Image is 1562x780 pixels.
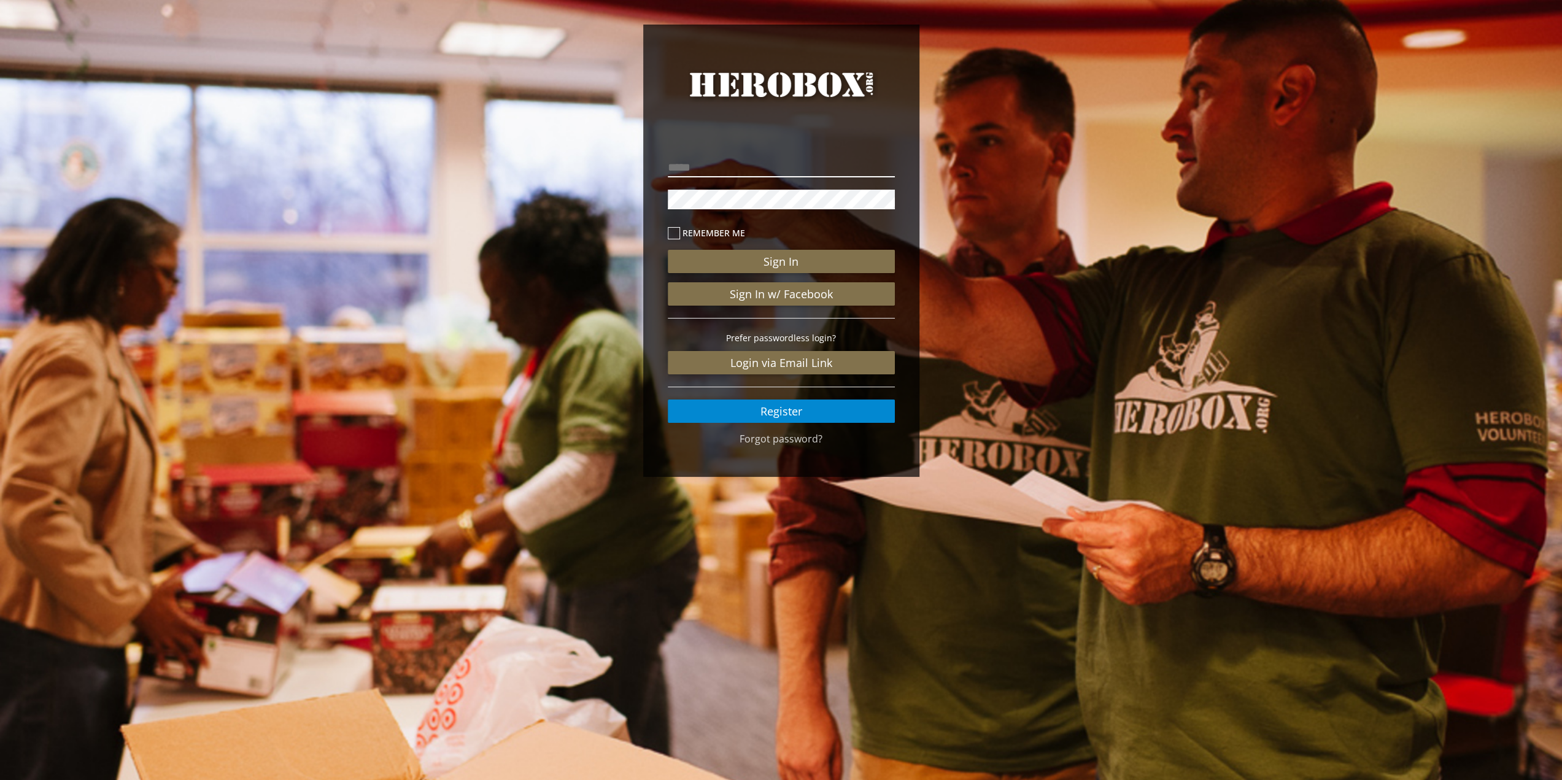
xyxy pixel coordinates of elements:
[668,226,895,240] label: Remember me
[668,351,895,374] a: Login via Email Link
[668,331,895,345] p: Prefer passwordless login?
[740,432,822,446] a: Forgot password?
[668,282,895,306] a: Sign In w/ Facebook
[668,400,895,423] a: Register
[668,250,895,273] button: Sign In
[668,68,895,124] a: HeroBox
